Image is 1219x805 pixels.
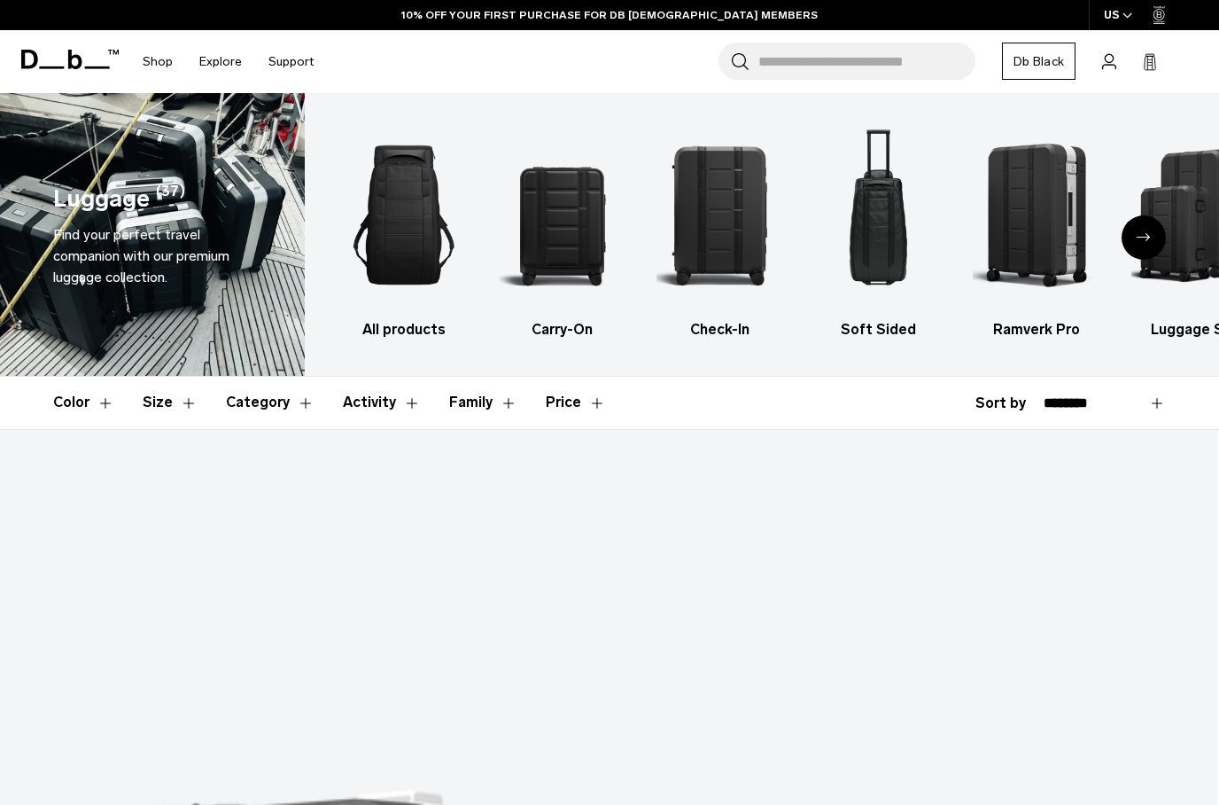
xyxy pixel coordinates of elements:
[226,377,314,428] button: Toggle Filter
[156,181,185,217] span: (37)
[973,120,1100,340] a: Db Ramverk Pro
[53,377,114,428] button: Toggle Filter
[143,30,173,93] a: Shop
[656,120,784,340] a: Db Check-In
[499,120,626,340] a: Db Carry-On
[143,377,198,428] button: Toggle Filter
[343,377,421,428] button: Toggle Filter
[53,181,150,217] h1: Luggage
[973,120,1100,310] img: Db
[499,120,626,310] img: Db
[656,120,784,310] img: Db
[973,319,1100,340] h3: Ramverk Pro
[499,120,626,340] li: 2 / 6
[340,120,468,340] li: 1 / 6
[268,30,314,93] a: Support
[815,120,943,310] img: Db
[53,226,229,285] span: Find your perfect travel companion with our premium luggage collection.
[340,319,468,340] h3: All products
[499,319,626,340] h3: Carry-On
[546,377,606,428] button: Toggle Price
[340,120,468,310] img: Db
[1122,215,1166,260] div: Next slide
[1002,43,1075,80] a: Db Black
[815,120,943,340] a: Db Soft Sided
[815,319,943,340] h3: Soft Sided
[973,120,1100,340] li: 5 / 6
[401,7,818,23] a: 10% OFF YOUR FIRST PURCHASE FOR DB [DEMOGRAPHIC_DATA] MEMBERS
[656,319,784,340] h3: Check-In
[129,30,327,93] nav: Main Navigation
[340,120,468,340] a: Db All products
[815,120,943,340] li: 4 / 6
[199,30,242,93] a: Explore
[656,120,784,340] li: 3 / 6
[449,377,517,428] button: Toggle Filter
